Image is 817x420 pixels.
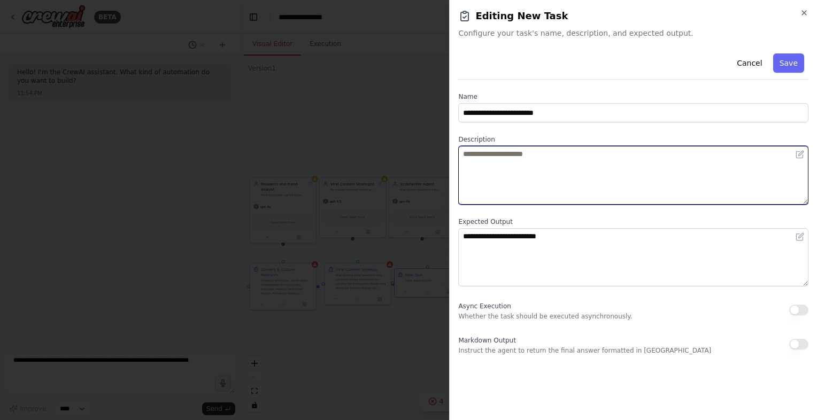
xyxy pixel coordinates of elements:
button: Cancel [730,53,768,73]
label: Expected Output [458,217,808,226]
span: Async Execution [458,302,511,310]
button: Open in editor [793,230,806,243]
span: Configure your task's name, description, and expected output. [458,28,808,38]
button: Save [773,53,804,73]
button: Open in editor [793,148,806,161]
span: Markdown Output [458,337,515,344]
h2: Editing New Task [458,9,808,24]
p: Whether the task should be executed asynchronously. [458,312,632,321]
label: Description [458,135,808,144]
p: Instruct the agent to return the final answer formatted in [GEOGRAPHIC_DATA] [458,346,711,355]
label: Name [458,92,808,101]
